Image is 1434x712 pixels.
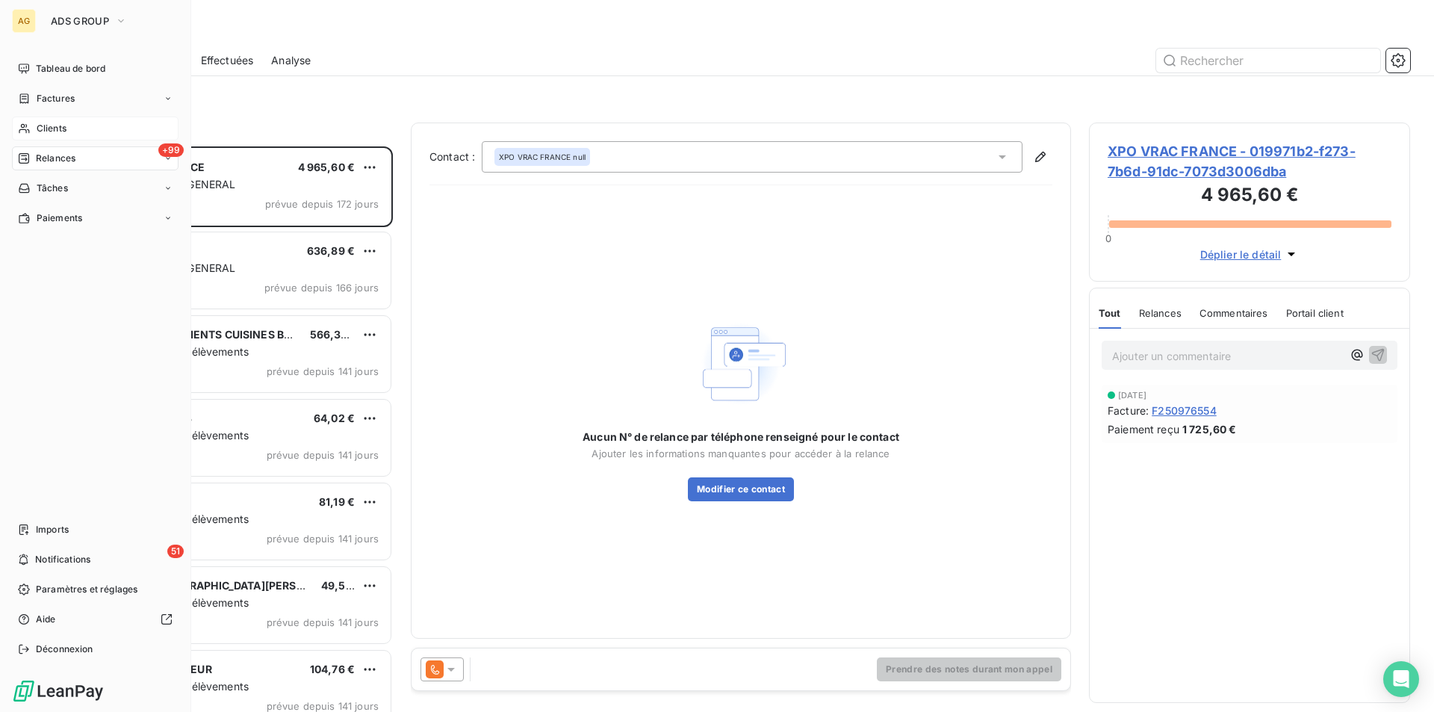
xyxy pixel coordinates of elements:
[271,53,311,68] span: Analyse
[693,316,789,412] img: Empty state
[321,579,362,592] span: 49,58 €
[314,412,355,424] span: 64,02 €
[267,616,379,628] span: prévue depuis 141 jours
[1139,307,1182,319] span: Relances
[1196,246,1304,263] button: Déplier le détail
[36,62,105,75] span: Tableau de bord
[1152,403,1217,418] span: F250976554
[1108,182,1391,211] h3: 4 965,60 €
[51,15,109,27] span: ADS GROUP
[319,495,355,508] span: 81,19 €
[1108,403,1149,418] span: Facture :
[310,328,358,341] span: 566,34 €
[267,449,379,461] span: prévue depuis 141 jours
[36,523,69,536] span: Imports
[1156,49,1380,72] input: Rechercher
[36,643,93,656] span: Déconnexion
[35,553,90,566] span: Notifications
[36,613,56,626] span: Aide
[12,9,36,33] div: AG
[267,365,379,377] span: prévue depuis 141 jours
[298,161,356,173] span: 4 965,60 €
[201,53,254,68] span: Effectuées
[307,244,355,257] span: 636,89 €
[267,700,379,712] span: prévue depuis 141 jours
[429,149,482,164] label: Contact :
[12,679,105,703] img: Logo LeanPay
[264,282,379,294] span: prévue depuis 166 jours
[37,211,82,225] span: Paiements
[167,545,184,558] span: 51
[158,143,184,157] span: +99
[36,152,75,165] span: Relances
[105,328,310,341] span: ACB AMENAGEMENTS CUISINES BAINS
[265,198,379,210] span: prévue depuis 172 jours
[1108,421,1179,437] span: Paiement reçu
[1199,307,1268,319] span: Commentaires
[310,663,355,675] span: 104,76 €
[499,152,586,162] span: XPO VRAC FRANCE null
[1182,421,1237,437] span: 1 725,60 €
[1286,307,1344,319] span: Portail client
[592,448,890,459] span: Ajouter les informations manquantes pour accéder à la relance
[36,583,137,596] span: Paramètres et réglages
[37,182,68,195] span: Tâches
[267,533,379,545] span: prévue depuis 141 jours
[583,430,899,445] span: Aucun N° de relance par téléphone renseigné pour le contact
[1200,247,1282,262] span: Déplier le détail
[12,607,179,631] a: Aide
[105,579,355,592] span: LE ROND [GEOGRAPHIC_DATA][PERSON_NAME]
[37,122,66,135] span: Clients
[1108,141,1391,182] span: XPO VRAC FRANCE - 019971b2-f273-7b6d-91dc-7073d3006dba
[37,92,75,105] span: Factures
[1105,232,1111,244] span: 0
[688,477,794,501] button: Modifier ce contact
[877,657,1061,681] button: Prendre des notes durant mon appel
[1118,391,1146,400] span: [DATE]
[1383,661,1419,697] div: Open Intercom Messenger
[1099,307,1121,319] span: Tout
[72,146,393,712] div: grid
